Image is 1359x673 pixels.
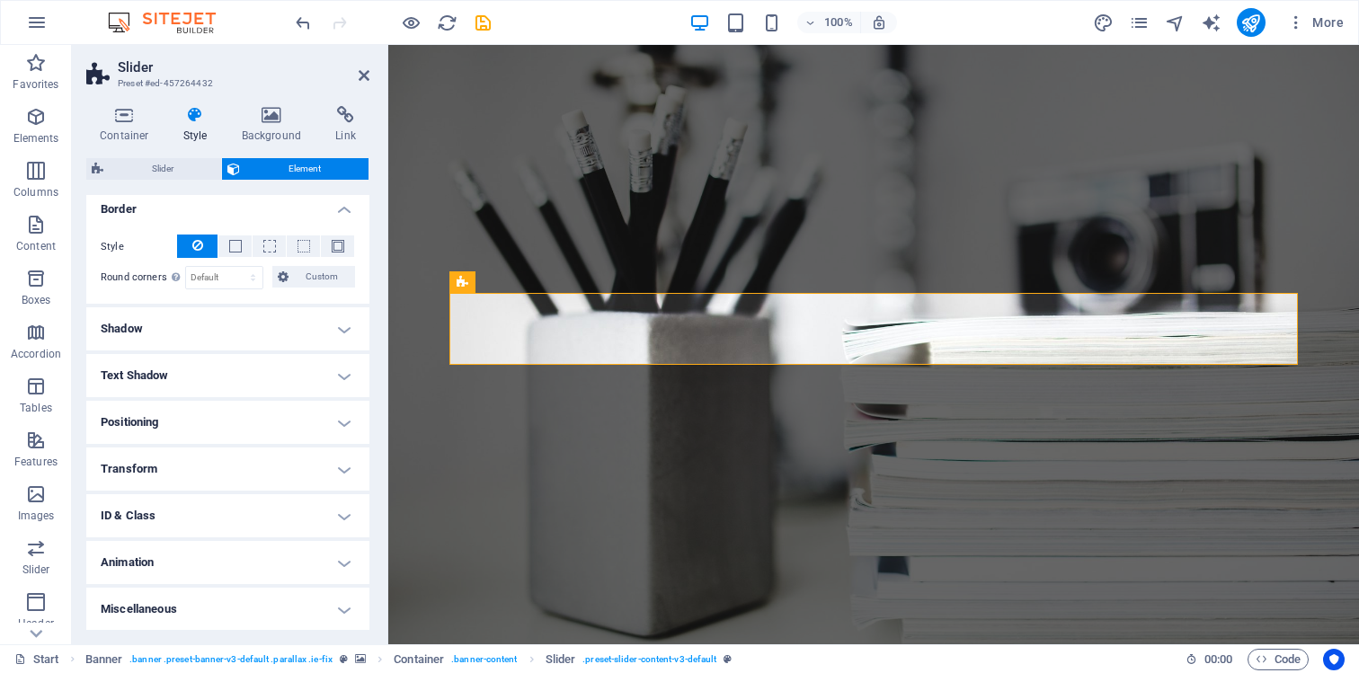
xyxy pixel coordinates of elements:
h4: Animation [86,541,369,584]
button: text_generator [1201,12,1222,33]
span: Click to select. Double-click to edit [394,649,444,670]
span: Slider [109,158,216,180]
p: Columns [13,185,58,199]
button: publish [1237,8,1266,37]
button: Element [222,158,369,180]
h2: Slider [118,59,369,75]
p: Favorites [13,77,58,92]
p: Images [18,509,55,523]
h4: Miscellaneous [86,588,369,631]
i: Navigator [1165,13,1186,33]
nav: breadcrumb [85,649,733,670]
h4: Transform [86,447,369,491]
button: Code [1248,649,1309,670]
p: Header [18,616,54,631]
button: Slider [86,158,221,180]
span: Custom [294,266,350,288]
p: Boxes [22,293,51,307]
span: Click to select. Double-click to edit [546,649,576,670]
label: Style [101,236,177,258]
h4: Text Shadow [86,354,369,397]
span: . preset-slider-content-v3-default [582,649,716,670]
p: Tables [20,401,52,415]
i: This element is a customizable preset [340,654,348,664]
button: Custom [272,266,355,288]
h4: ID & Class [86,494,369,537]
p: Content [16,239,56,253]
label: Round corners [101,267,185,288]
h4: Border [86,188,369,220]
i: This element contains a background [355,654,366,664]
h4: Positioning [86,401,369,444]
i: Pages (Ctrl+Alt+S) [1129,13,1150,33]
span: Element [245,158,363,180]
span: . banner-content [451,649,517,670]
p: Features [14,455,58,469]
span: 00 00 [1204,649,1232,670]
span: Code [1256,649,1301,670]
h6: Session time [1186,649,1233,670]
h3: Preset #ed-457264432 [118,75,333,92]
i: AI Writer [1201,13,1221,33]
h4: Container [86,106,170,144]
button: design [1093,12,1115,33]
i: Design (Ctrl+Alt+Y) [1093,13,1114,33]
h4: Shadow [86,307,369,350]
button: pages [1129,12,1150,33]
span: More [1287,13,1344,31]
i: Publish [1240,13,1261,33]
i: This element is a customizable preset [724,654,732,664]
p: Accordion [11,347,61,361]
h4: Style [170,106,228,144]
p: Slider [22,562,50,577]
span: : [1217,652,1220,666]
button: navigator [1165,12,1186,33]
span: Click to select. Double-click to edit [85,649,123,670]
button: More [1280,8,1351,37]
iframe: To enrich screen reader interactions, please activate Accessibility in Grammarly extension settings [388,45,1359,644]
span: . banner .preset-banner-v3-default .parallax .ie-fix [129,649,333,670]
a: Click to cancel selection. Double-click to open Pages [14,649,59,670]
button: Usercentrics [1323,649,1345,670]
h4: Link [322,106,369,144]
p: Elements [13,131,59,146]
h4: Background [228,106,323,144]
